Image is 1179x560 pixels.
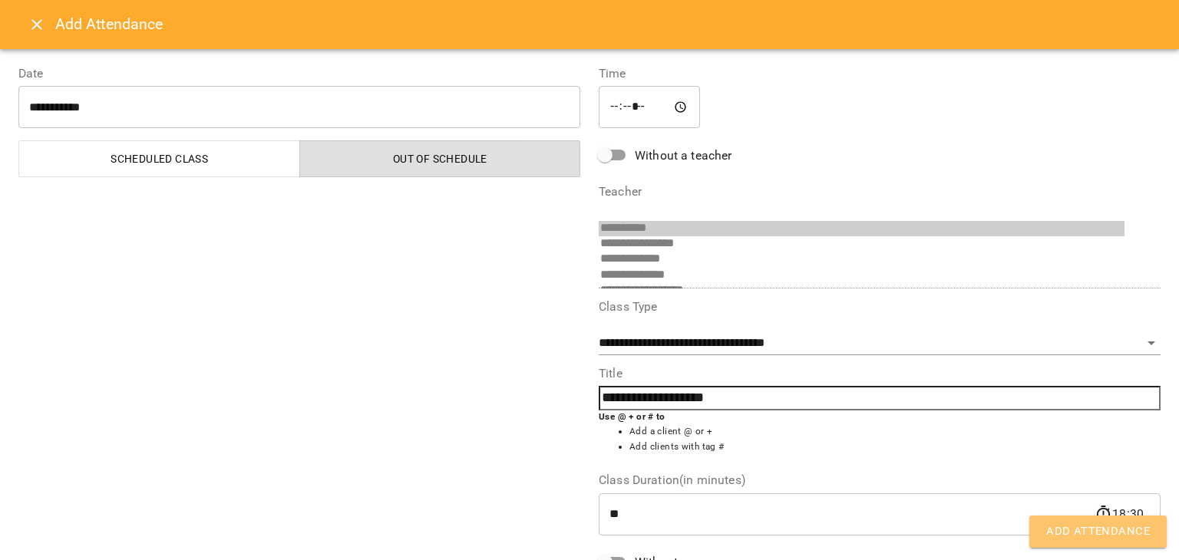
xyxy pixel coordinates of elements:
button: Add Attendance [1029,516,1167,548]
label: Teacher [599,186,1161,198]
label: Time [599,68,1161,80]
b: Use @ + or # to [599,411,665,422]
button: Close [18,6,55,43]
span: Without a teacher [635,147,732,165]
label: Title [599,367,1161,380]
li: Add a client @ or + [629,424,1161,440]
h6: Add Attendance [55,12,1161,36]
button: Out of Schedule [299,140,581,177]
span: Out of Schedule [309,150,572,168]
li: Add clients with tag # [629,440,1161,455]
span: Add Attendance [1046,522,1150,542]
button: Scheduled class [18,140,300,177]
label: Class Type [599,301,1161,313]
span: Scheduled class [28,150,291,168]
label: Class Duration(in minutes) [599,474,1161,486]
label: Date [18,68,580,80]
